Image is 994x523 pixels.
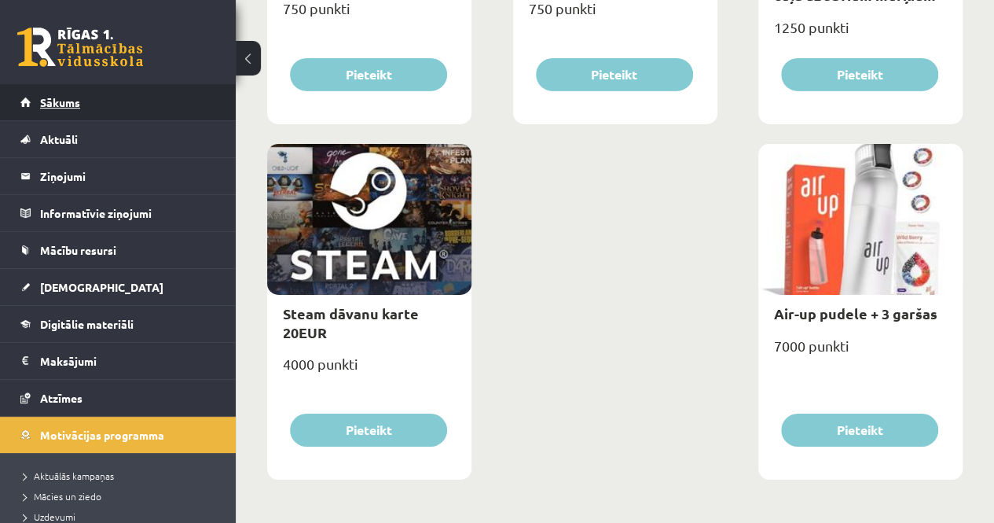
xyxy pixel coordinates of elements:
[290,414,447,447] button: Pieteikt
[24,490,101,503] span: Mācies un ziedo
[24,489,220,503] a: Mācies un ziedo
[20,417,216,453] a: Motivācijas programma
[40,343,216,379] legend: Maksājumi
[40,317,134,331] span: Digitālie materiāli
[20,306,216,342] a: Digitālie materiāli
[536,58,693,91] button: Pieteikt
[774,304,937,322] a: Air-up pudele + 3 garšas
[40,95,80,109] span: Sākums
[20,121,216,157] a: Aktuāli
[758,14,963,53] div: 1250 punkti
[20,380,216,416] a: Atzīmes
[20,269,216,305] a: [DEMOGRAPHIC_DATA]
[20,195,216,231] a: Informatīvie ziņojumi
[758,333,963,372] div: 7000 punkti
[267,351,471,390] div: 4000 punkti
[17,28,143,67] a: Rīgas 1. Tālmācības vidusskola
[40,391,83,405] span: Atzīmes
[40,243,116,257] span: Mācību resursi
[20,158,216,194] a: Ziņojumi
[20,232,216,268] a: Mācību resursi
[290,58,447,91] button: Pieteikt
[781,414,938,447] button: Pieteikt
[40,158,216,194] legend: Ziņojumi
[24,510,75,523] span: Uzdevumi
[20,84,216,120] a: Sākums
[24,469,220,483] a: Aktuālās kampaņas
[40,132,78,146] span: Aktuāli
[24,470,114,482] span: Aktuālās kampaņas
[40,195,216,231] legend: Informatīvie ziņojumi
[40,280,163,294] span: [DEMOGRAPHIC_DATA]
[283,304,419,341] a: Steam dāvanu karte 20EUR
[781,58,938,91] button: Pieteikt
[40,428,164,442] span: Motivācijas programma
[20,343,216,379] a: Maksājumi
